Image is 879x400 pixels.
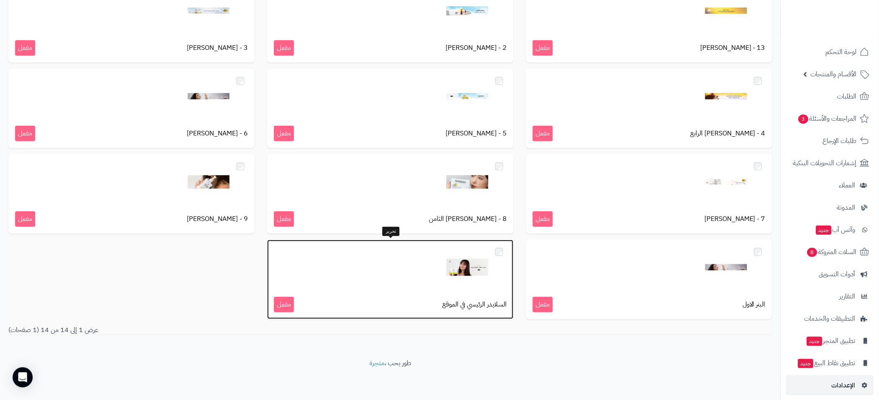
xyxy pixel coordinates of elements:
[786,153,874,173] a: إشعارات التحويلات البنكية
[446,43,507,53] span: 2 - [PERSON_NAME]
[15,126,35,141] span: مفعل
[533,40,553,56] span: مفعل
[786,197,874,218] a: المدونة
[786,86,874,106] a: الطلبات
[274,211,294,227] span: مفعل
[786,264,874,284] a: أدوات التسويق
[369,358,384,368] a: متجرة
[819,268,856,280] span: أدوات التسويق
[526,154,772,234] a: 7 - [PERSON_NAME] مفعل
[533,211,553,227] span: مفعل
[786,242,874,262] a: السلات المتروكة8
[274,40,294,56] span: مفعل
[700,43,766,53] span: 13 - [PERSON_NAME]
[13,367,33,387] div: Open Intercom Messenger
[786,375,874,395] a: الإعدادات
[799,114,809,124] span: 3
[15,211,35,227] span: مفعل
[8,154,255,234] a: 9 - [PERSON_NAME] مفعل
[187,214,248,224] span: 9 - [PERSON_NAME]
[526,69,772,148] a: 4 - [PERSON_NAME] الرابع مفعل
[798,359,814,368] span: جديد
[442,300,507,309] span: السلايدر الرئيسي في الموقع
[742,300,766,309] span: البنر الاول
[533,126,553,141] span: مفعل
[806,335,856,347] span: تطبيق المتجر
[786,175,874,195] a: العملاء
[807,246,857,258] span: السلات المتروكة
[786,220,874,240] a: وآتس آبجديد
[690,129,766,138] span: 4 - [PERSON_NAME] الرابع
[826,46,857,58] span: لوحة التحكم
[786,353,874,373] a: تطبيق نقاط البيعجديد
[274,297,294,312] span: مفعل
[804,313,856,325] span: التطبيقات والخدمات
[187,129,248,138] span: 6 - [PERSON_NAME]
[839,179,856,191] span: العملاء
[838,91,857,102] span: الطلبات
[786,286,874,306] a: التقارير
[267,240,513,319] a: السلايدر الرئيسي في الموقع مفعل
[837,202,856,213] span: المدونة
[797,357,856,369] span: تطبيق نقاط البيع
[798,113,857,125] span: المراجعات والأسئلة
[815,224,856,236] span: وآتس آب
[382,227,400,236] div: تحرير
[267,154,513,234] a: 8 - [PERSON_NAME] الثامن مفعل
[429,214,507,224] span: 8 - [PERSON_NAME] الثامن
[786,42,874,62] a: لوحة التحكم
[8,69,255,148] a: 6 - [PERSON_NAME] مفعل
[807,248,817,257] span: 8
[2,325,390,335] div: عرض 1 إلى 14 من 14 (1 صفحات)
[446,129,507,138] span: 5 - [PERSON_NAME]
[822,23,871,40] img: logo-2.png
[786,109,874,129] a: المراجعات والأسئلة3
[832,379,856,391] span: الإعدادات
[533,297,553,312] span: مفعل
[187,43,248,53] span: 3 - [PERSON_NAME]
[807,337,822,346] span: جديد
[786,309,874,329] a: التطبيقات والخدمات
[526,240,772,319] a: البنر الاول مفعل
[15,40,35,56] span: مفعل
[786,131,874,151] a: طلبات الإرجاع
[704,214,766,224] span: 7 - [PERSON_NAME]
[823,135,857,147] span: طلبات الإرجاع
[274,126,294,141] span: مفعل
[811,68,857,80] span: الأقسام والمنتجات
[840,291,856,302] span: التقارير
[793,157,857,169] span: إشعارات التحويلات البنكية
[816,226,832,235] span: جديد
[786,331,874,351] a: تطبيق المتجرجديد
[267,69,513,148] a: 5 - [PERSON_NAME] مفعل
